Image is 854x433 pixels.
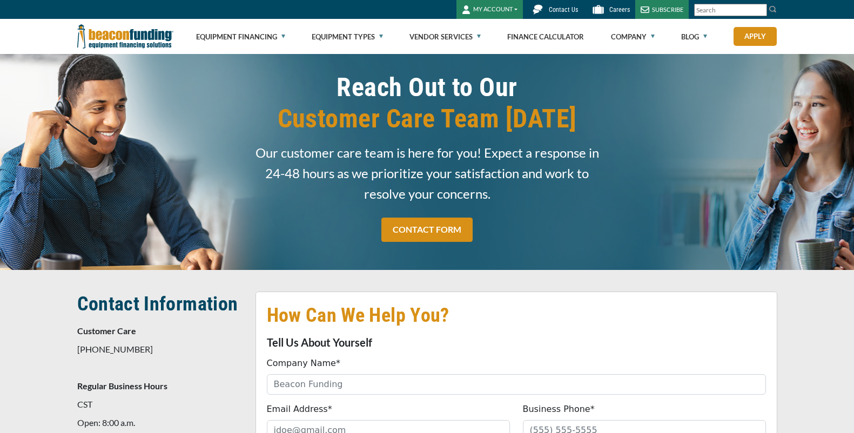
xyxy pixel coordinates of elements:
a: Clear search text [756,6,764,15]
span: Customer Care Team [DATE] [255,103,599,134]
a: Finance Calculator [507,19,584,54]
h1: Reach Out to Our [255,72,599,134]
p: Tell Us About Yourself [267,336,766,349]
span: Contact Us [549,6,578,13]
h2: How Can We Help You? [267,303,766,328]
a: Vendor Services [409,19,481,54]
a: Blog [681,19,707,54]
span: Our customer care team is here for you! Expect a response in 24-48 hours as we prioritize your sa... [255,143,599,204]
p: [PHONE_NUMBER] [77,343,243,356]
label: Company Name* [267,357,340,370]
label: Business Phone* [523,403,595,416]
a: CONTACT FORM [381,218,473,242]
p: Open: 8:00 a.m. [77,416,243,429]
input: Search [694,4,767,16]
strong: Regular Business Hours [77,381,167,391]
input: Beacon Funding [267,374,766,395]
a: Apply [734,27,777,46]
img: Search [769,5,777,13]
h2: Contact Information [77,292,243,316]
a: Equipment Types [312,19,383,54]
label: Email Address* [267,403,332,416]
strong: Customer Care [77,326,136,336]
img: Beacon Funding Corporation logo [77,19,173,54]
a: Company [611,19,655,54]
a: Equipment Financing [196,19,285,54]
span: Careers [609,6,630,13]
p: CST [77,398,243,411]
